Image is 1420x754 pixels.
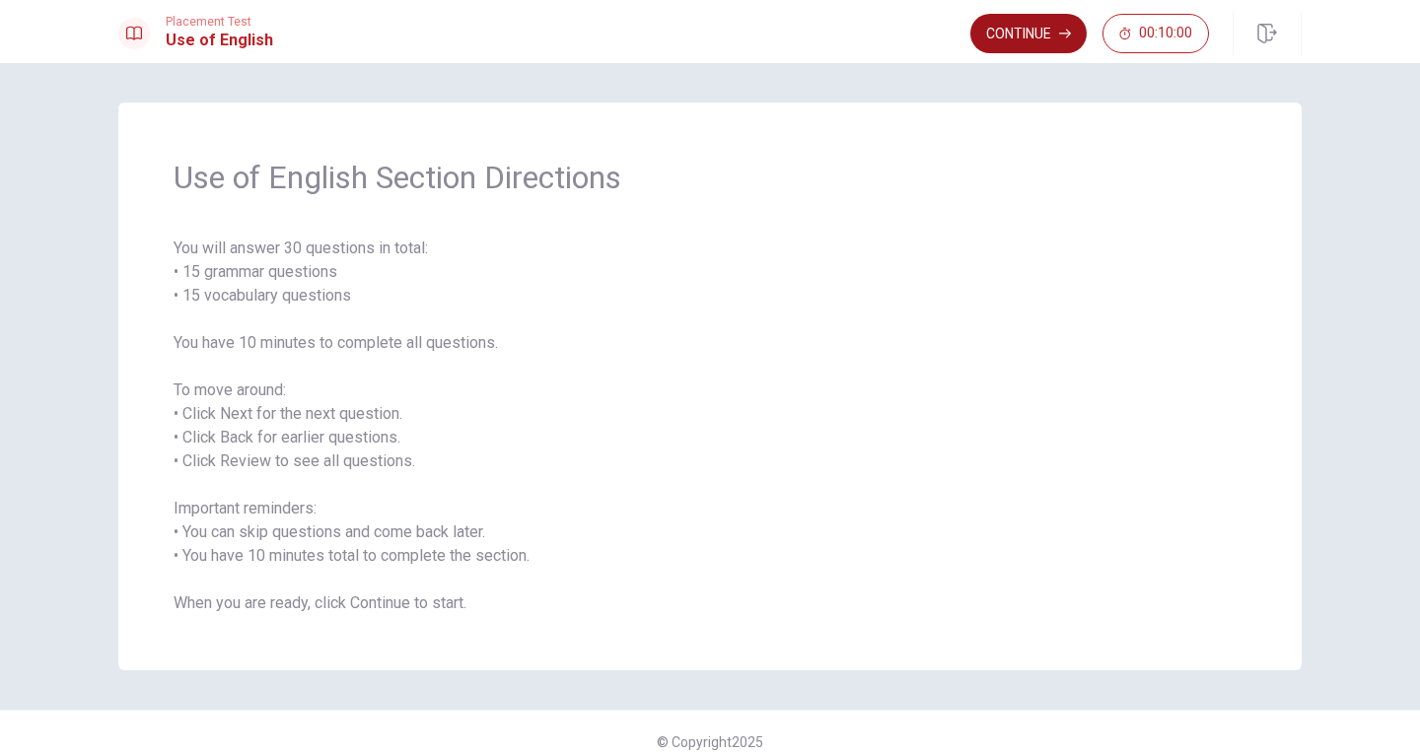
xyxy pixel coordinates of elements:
[174,158,1246,197] span: Use of English Section Directions
[166,29,273,52] h1: Use of English
[174,237,1246,615] span: You will answer 30 questions in total: • 15 grammar questions • 15 vocabulary questions You have ...
[970,14,1087,53] button: Continue
[1102,14,1209,53] button: 00:10:00
[1139,26,1192,41] span: 00:10:00
[657,734,763,750] span: © Copyright 2025
[166,15,273,29] span: Placement Test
